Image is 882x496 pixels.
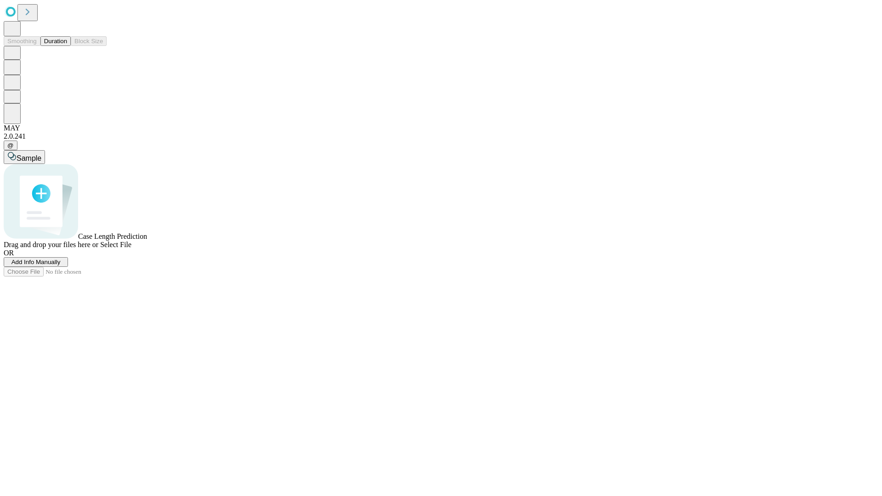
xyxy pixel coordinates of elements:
[4,150,45,164] button: Sample
[7,142,14,149] span: @
[17,154,41,162] span: Sample
[100,241,131,248] span: Select File
[11,259,61,265] span: Add Info Manually
[4,141,17,150] button: @
[78,232,147,240] span: Case Length Prediction
[4,132,878,141] div: 2.0.241
[4,249,14,257] span: OR
[4,241,98,248] span: Drag and drop your files here or
[4,257,68,267] button: Add Info Manually
[40,36,71,46] button: Duration
[4,36,40,46] button: Smoothing
[4,124,878,132] div: MAY
[71,36,107,46] button: Block Size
